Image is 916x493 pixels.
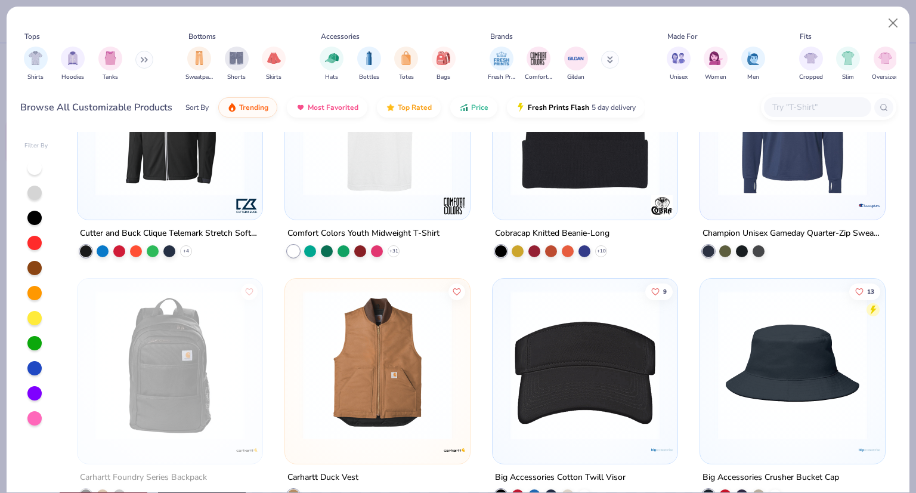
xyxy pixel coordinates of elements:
[495,470,626,485] div: Big Accessories Cotton Twill Visor
[872,47,899,82] button: filter button
[505,47,666,196] img: d48f5826-9354-4aa4-a1a3-88eab10eac00
[24,47,48,82] div: filter for Shirts
[363,51,376,65] img: Bottles Image
[741,47,765,82] button: filter button
[89,47,250,196] img: d0bbf39a-74ec-436d-aa1f-364a7055aa9e
[667,31,697,42] div: Made For
[235,437,259,461] img: Carhartt logo
[488,47,515,82] div: filter for Fresh Prints
[666,291,827,440] img: d2d5d905-7721-4f1a-889e-5e267df4b8cf
[667,47,691,82] div: filter for Unisex
[320,47,343,82] button: filter button
[849,283,880,300] button: Like
[450,97,497,118] button: Price
[872,73,899,82] span: Oversized
[103,73,118,82] span: Tanks
[66,51,79,65] img: Hoodies Image
[704,47,728,82] div: filter for Women
[386,103,395,112] img: TopRated.gif
[287,97,367,118] button: Most Favorited
[567,50,585,67] img: Gildan Image
[872,47,899,82] div: filter for Oversized
[567,73,584,82] span: Gildan
[704,47,728,82] button: filter button
[185,47,213,82] button: filter button
[747,51,760,65] img: Men Image
[185,47,213,82] div: filter for Sweatpants
[239,103,268,112] span: Trending
[377,97,441,118] button: Top Rated
[471,103,488,112] span: Price
[20,100,172,115] div: Browse All Customizable Products
[670,73,688,82] span: Unisex
[799,47,823,82] div: filter for Cropped
[804,51,818,65] img: Cropped Image
[24,141,48,150] div: Filter By
[448,283,465,300] button: Like
[296,103,305,112] img: most_fav.gif
[225,47,249,82] div: filter for Shorts
[437,51,450,65] img: Bags Image
[525,47,552,82] div: filter for Comfort Colors
[671,51,685,65] img: Unisex Image
[841,51,855,65] img: Slim Image
[432,47,456,82] div: filter for Bags
[878,51,892,65] img: Oversized Image
[799,73,823,82] span: Cropped
[325,51,339,65] img: Hats Image
[842,73,854,82] span: Slim
[357,47,381,82] div: filter for Bottles
[867,288,874,294] span: 13
[857,437,881,461] img: Big Accessories logo
[493,50,510,67] img: Fresh Prints Image
[325,73,338,82] span: Hats
[525,73,552,82] span: Comfort Colors
[564,47,588,82] div: filter for Gildan
[442,437,466,461] img: Carhartt logo
[400,51,413,65] img: Totes Image
[394,47,418,82] div: filter for Totes
[747,73,759,82] span: Men
[709,51,723,65] img: Women Image
[712,47,873,196] img: f1adb084-056b-4104-be31-043249fab3b6
[61,73,84,82] span: Hoodies
[836,47,860,82] button: filter button
[227,103,237,112] img: trending.gif
[645,283,673,300] button: Like
[882,12,905,35] button: Close
[262,47,286,82] div: filter for Skirts
[703,470,839,485] div: Big Accessories Crusher Bucket Cap
[442,194,466,218] img: Comfort Colors logo
[266,73,281,82] span: Skirts
[357,47,381,82] button: filter button
[800,31,812,42] div: Fits
[27,73,44,82] span: Shirts
[193,51,206,65] img: Sweatpants Image
[267,51,281,65] img: Skirts Image
[799,47,823,82] button: filter button
[262,47,286,82] button: filter button
[389,248,398,255] span: + 31
[490,31,513,42] div: Brands
[505,291,666,440] img: ecdefd98-421d-4917-91cb-4a493e746c0b
[89,291,250,440] img: 987e1cb8-8c83-47f0-a72e-fd09fa6a79a6
[24,31,40,42] div: Tops
[297,291,458,440] img: fc9e09cd-626d-4142-ae44-7ed50d9e6e05
[218,97,277,118] button: Trending
[235,194,259,218] img: Cutter & Buck logo
[663,288,667,294] span: 9
[359,73,379,82] span: Bottles
[230,51,243,65] img: Shorts Image
[437,73,450,82] span: Bags
[320,47,343,82] div: filter for Hats
[321,31,360,42] div: Accessories
[394,47,418,82] button: filter button
[836,47,860,82] div: filter for Slim
[650,194,674,218] img: Cobracap logo
[528,103,589,112] span: Fresh Prints Flash
[564,47,588,82] button: filter button
[712,291,873,440] img: 907564ba-4bd8-4a60-bad2-58ad48693681
[185,102,209,113] div: Sort By
[188,31,216,42] div: Bottoms
[857,194,881,218] img: Champion logo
